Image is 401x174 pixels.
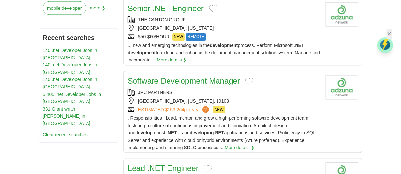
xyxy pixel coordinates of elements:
[326,75,358,100] img: Company logo
[326,2,358,27] img: Company logo
[128,50,156,56] strong: development
[128,77,240,86] a: Software Development Manager
[43,62,97,75] a: 140 .net Developer Jobs in [GEOGRAPHIC_DATA]
[168,130,177,136] strong: NET
[43,77,97,90] a: 140 .net Developer Jobs in [GEOGRAPHIC_DATA]
[43,92,101,104] a: 5,405 .net Developer Jobs in [GEOGRAPHIC_DATA]
[135,130,152,136] strong: develop
[43,48,97,61] a: 140 .net Developer Jobs in [GEOGRAPHIC_DATA]
[225,144,255,151] a: More details ❯
[157,57,187,64] a: More details ❯
[128,98,320,105] div: [GEOGRAPHIC_DATA], [US_STATE], 19103
[43,33,114,43] h2: Recent searches
[245,78,254,86] button: Add to favorite jobs
[213,106,225,113] span: NEW
[43,107,90,127] a: 331 Grant writer [PERSON_NAME] in [GEOGRAPHIC_DATA]
[128,89,320,96] div: JPC PARTNERS
[128,164,199,173] a: Lead .NET Engineer
[202,106,209,113] span: ?
[204,165,212,173] button: Add to favorite jobs
[43,132,88,138] a: Clear recent searches
[209,5,217,13] button: Add to favorite jobs
[128,33,320,41] div: $50-$60/HOUR
[90,1,106,19] span: more ❯
[172,33,185,41] span: NEW
[43,1,86,15] a: mobile developer
[128,4,204,13] a: Senior .NET Engineer
[128,43,320,63] span: ... new and emerging technologies in the process. Perform Microsoft . to extend and enhance the d...
[128,116,315,150] span: . Responsibilities : Lead, mentor, and grow a high-performing software development team, fosterin...
[165,107,184,113] span: $153,264
[128,16,320,24] div: THE CANTON GROUP
[215,130,224,136] strong: NET
[210,43,238,48] strong: development
[128,25,320,32] div: [GEOGRAPHIC_DATA], [US_STATE]
[138,106,210,113] a: ESTIMATED:$153,264per year?
[295,43,304,48] strong: NET
[190,130,214,136] strong: developing
[186,33,206,41] span: REMOTE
